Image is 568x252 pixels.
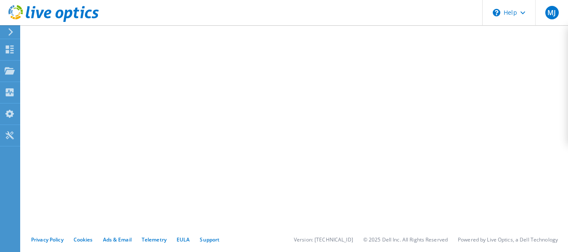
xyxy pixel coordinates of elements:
li: Powered by Live Optics, a Dell Technology [458,236,558,243]
a: Telemetry [142,236,166,243]
a: Cookies [74,236,93,243]
li: © 2025 Dell Inc. All Rights Reserved [363,236,448,243]
a: Support [200,236,219,243]
a: EULA [177,236,190,243]
a: Privacy Policy [31,236,63,243]
span: MJ [545,6,559,19]
li: Version: [TECHNICAL_ID] [294,236,353,243]
svg: \n [493,9,500,16]
a: Ads & Email [103,236,132,243]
